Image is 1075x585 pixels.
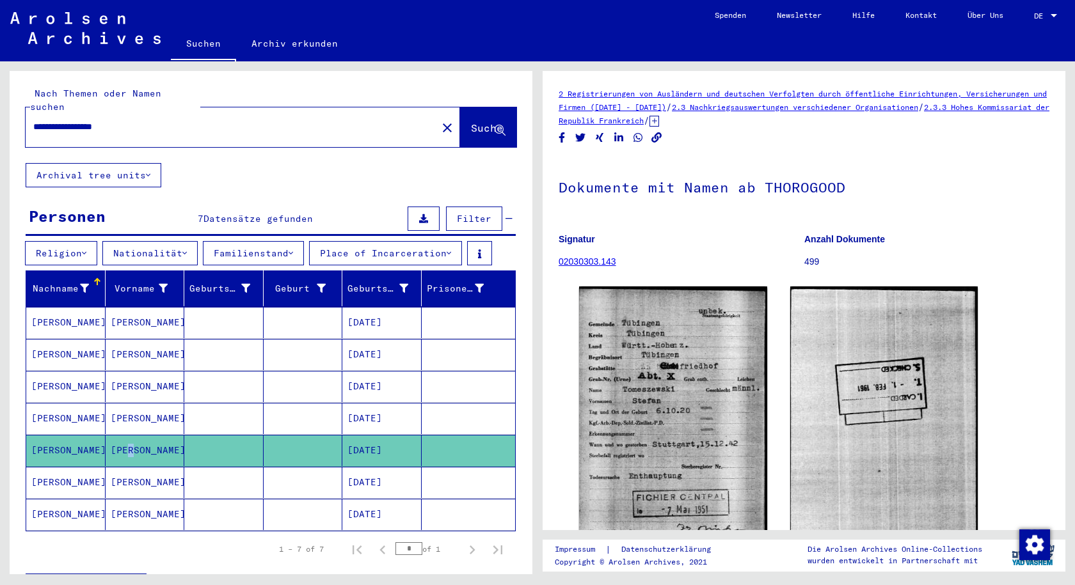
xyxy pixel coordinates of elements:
button: Copy link [650,130,664,146]
mat-cell: [PERSON_NAME] [106,499,185,530]
a: Datenschutzerklärung [611,543,726,556]
mat-cell: [PERSON_NAME] [26,371,106,402]
a: 2.3 Nachkriegsauswertungen verschiedener Organisationen [672,102,918,112]
mat-cell: [PERSON_NAME] [26,435,106,466]
div: Zustimmung ändern [1019,529,1049,559]
mat-cell: [PERSON_NAME] [26,467,106,498]
mat-cell: [PERSON_NAME] [106,467,185,498]
b: Signatur [559,234,595,244]
button: Last page [485,536,511,562]
img: Zustimmung ändern [1019,529,1050,560]
div: Geburt‏ [269,278,342,299]
mat-cell: [DATE] [342,339,422,370]
button: Previous page [370,536,395,562]
span: / [644,114,649,126]
a: 2 Registrierungen von Ausländern und deutschen Verfolgten durch öffentliche Einrichtungen, Versic... [559,89,1047,112]
button: Share on WhatsApp [632,130,645,146]
mat-cell: [DATE] [342,371,422,402]
p: Die Arolsen Archives Online-Collections [808,543,982,555]
h1: Dokumente mit Namen ab THOROGOOD [559,158,1049,214]
mat-cell: [PERSON_NAME] [106,339,185,370]
span: / [918,101,924,113]
span: Filter [457,213,491,224]
button: Share on Xing [593,130,607,146]
div: 1 – 7 of 7 [279,543,324,555]
mat-cell: [DATE] [342,499,422,530]
button: Clear [434,114,460,140]
div: Vorname [111,278,184,299]
mat-header-cell: Geburt‏ [264,270,343,306]
mat-header-cell: Geburtsdatum [342,270,422,306]
a: Archiv erkunden [236,28,353,59]
mat-cell: [PERSON_NAME] [26,499,106,530]
img: 001.jpg [579,286,767,560]
div: Prisoner # [427,278,500,299]
button: Religion [25,241,97,265]
div: Nachname [31,282,89,295]
button: Familienstand [203,241,304,265]
mat-cell: [PERSON_NAME] [26,307,106,338]
span: / [666,101,672,113]
img: 002.jpg [790,286,978,560]
div: | [555,543,726,556]
button: Suche [460,107,516,147]
mat-cell: [PERSON_NAME] [106,435,185,466]
mat-header-cell: Vorname [106,270,185,306]
button: First page [344,536,370,562]
span: Datensätze gefunden [203,213,313,224]
div: Geburtsname [189,282,250,295]
p: wurden entwickelt in Partnerschaft mit [808,555,982,566]
b: Anzahl Dokumente [804,234,885,244]
button: Nationalität [102,241,198,265]
a: 02030303.143 [559,256,616,267]
img: Arolsen_neg.svg [10,12,161,44]
mat-header-cell: Geburtsname [184,270,264,306]
mat-cell: [DATE] [342,467,422,498]
div: Geburt‏ [269,282,326,295]
mat-header-cell: Prisoner # [422,270,516,306]
mat-cell: [PERSON_NAME] [26,403,106,434]
div: Personen [29,205,106,228]
div: Vorname [111,282,168,295]
mat-cell: [PERSON_NAME] [106,307,185,338]
p: 499 [804,255,1049,269]
button: Next page [459,536,485,562]
span: Suche [471,121,503,134]
button: Share on LinkedIn [612,130,626,146]
mat-icon: close [440,120,455,136]
div: Geburtsdatum [347,278,424,299]
a: Suchen [171,28,236,61]
button: Share on Facebook [555,130,569,146]
button: Filter [446,207,502,231]
p: Copyright © Arolsen Archives, 2021 [555,556,726,568]
mat-cell: [DATE] [342,435,422,466]
mat-cell: [DATE] [342,403,422,434]
mat-cell: [PERSON_NAME] [26,339,106,370]
div: Nachname [31,278,105,299]
mat-cell: [PERSON_NAME] [106,403,185,434]
mat-label: Nach Themen oder Namen suchen [30,88,161,113]
div: Geburtsname [189,278,266,299]
mat-header-cell: Nachname [26,270,106,306]
a: Impressum [555,543,605,556]
mat-cell: [DATE] [342,307,422,338]
button: Place of Incarceration [309,241,462,265]
span: DE [1034,12,1048,20]
div: Geburtsdatum [347,282,408,295]
button: Archival tree units [26,163,161,187]
button: Share on Twitter [574,130,587,146]
span: 7 [198,213,203,224]
mat-cell: [PERSON_NAME] [106,371,185,402]
div: of 1 [395,543,459,555]
img: yv_logo.png [1009,539,1057,571]
div: Prisoner # [427,282,484,295]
